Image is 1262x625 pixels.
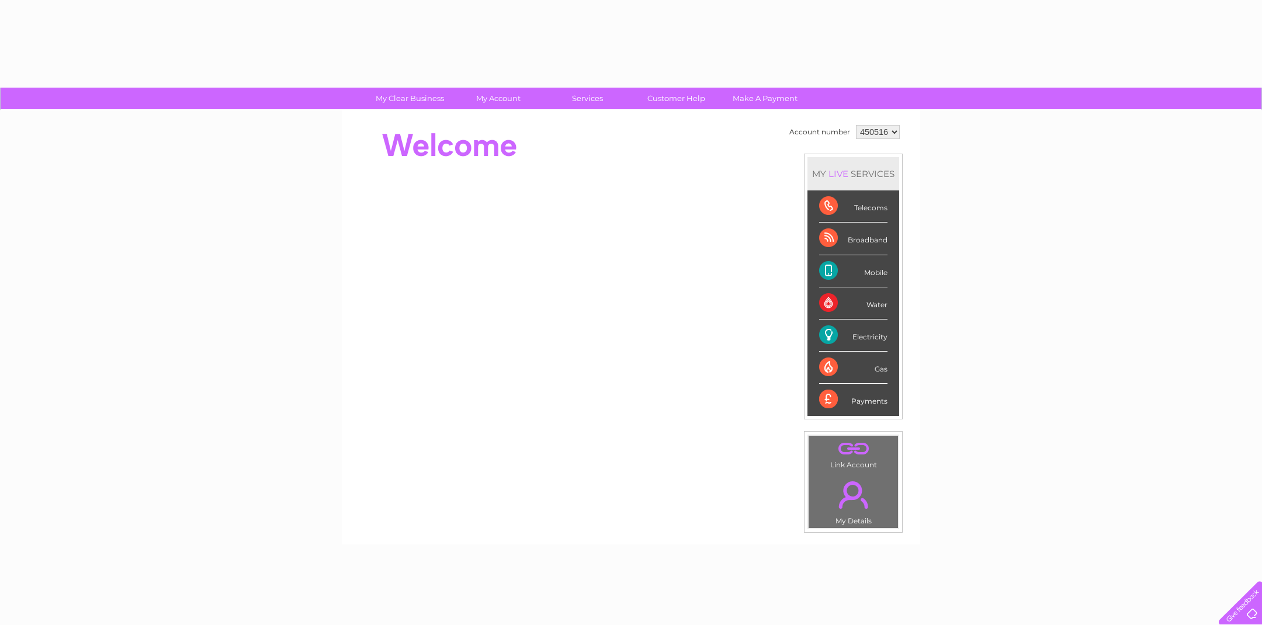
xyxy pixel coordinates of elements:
a: Services [539,88,636,109]
td: Link Account [808,435,899,472]
a: . [812,474,895,515]
td: Account number [786,122,853,142]
a: Customer Help [628,88,724,109]
div: LIVE [826,168,851,179]
div: MY SERVICES [807,157,899,190]
div: Telecoms [819,190,887,223]
div: Broadband [819,223,887,255]
a: My Clear Business [362,88,458,109]
div: Electricity [819,320,887,352]
div: Gas [819,352,887,384]
a: My Account [450,88,547,109]
div: Mobile [819,255,887,287]
td: My Details [808,471,899,529]
a: . [812,439,895,459]
a: Make A Payment [717,88,813,109]
div: Water [819,287,887,320]
div: Payments [819,384,887,415]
